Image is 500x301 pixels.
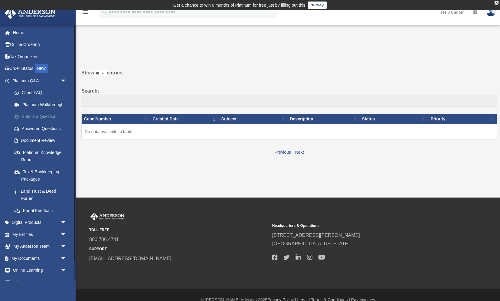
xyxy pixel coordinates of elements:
[8,111,76,123] a: Submit a Question
[272,233,360,238] a: [STREET_ADDRESS][PERSON_NAME]
[4,27,76,39] a: Home
[308,2,327,9] a: survey
[3,7,57,19] img: Anderson Advisors Platinum Portal
[89,246,268,252] small: SUPPORT
[82,114,150,124] th: Case Number: activate to sort column ascending
[89,213,126,221] img: Anderson Advisors Platinum Portal
[94,70,107,77] select: Showentries
[60,228,73,241] span: arrow_drop_down
[60,240,73,253] span: arrow_drop_down
[81,95,497,107] input: Search:
[4,228,76,240] a: My Entitiesarrow_drop_down
[8,87,76,99] a: Client FAQ
[4,75,76,87] a: Platinum Q&Aarrow_drop_down
[81,87,497,107] label: Search:
[428,114,497,124] th: Priority: activate to sort column ascending
[4,217,76,229] a: Digital Productsarrow_drop_down
[150,114,219,124] th: Created Date: activate to sort column ascending
[219,114,287,124] th: Subject: activate to sort column ascending
[272,223,451,229] small: Headquarters & Operations
[89,227,268,233] small: TOLL FREE
[4,240,76,253] a: My Anderson Teamarrow_drop_down
[495,1,498,5] div: close
[8,135,76,147] a: Document Review
[35,64,48,73] div: NEW
[4,264,76,276] a: Online Learningarrow_drop_down
[8,146,76,166] a: Platinum Knowledge Room
[82,11,89,16] a: menu
[8,166,76,185] a: Tax & Bookkeeping Packages
[60,252,73,265] span: arrow_drop_down
[287,114,359,124] th: Description: activate to sort column ascending
[4,276,76,288] a: Billingarrow_drop_down
[60,264,73,277] span: arrow_drop_down
[60,75,73,87] span: arrow_drop_down
[8,123,73,135] a: Answered Questions
[8,99,76,111] a: Platinum Walkthrough
[4,63,76,75] a: Order StatusNEW
[4,252,76,264] a: My Documentsarrow_drop_down
[82,124,497,139] td: No data available in table
[101,8,108,15] i: search
[89,256,171,261] a: [EMAIL_ADDRESS][DOMAIN_NAME]
[173,2,306,9] div: Get a chance to win 6 months of Platinum for free just by filling out this
[82,8,89,16] i: menu
[8,204,76,217] a: Portal Feedback
[89,237,119,242] a: 800.706.4741
[360,114,428,124] th: Status: activate to sort column ascending
[4,39,76,51] a: Online Ordering
[8,185,76,204] a: Land Trust & Deed Forum
[60,276,73,289] span: arrow_drop_down
[4,51,76,63] a: Tax Organizers
[295,150,304,155] a: Next
[60,217,73,229] span: arrow_drop_down
[486,8,495,16] img: User Pic
[272,241,350,246] a: [GEOGRAPHIC_DATA][US_STATE]
[274,150,291,155] a: Previous
[81,69,497,83] label: Show entries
